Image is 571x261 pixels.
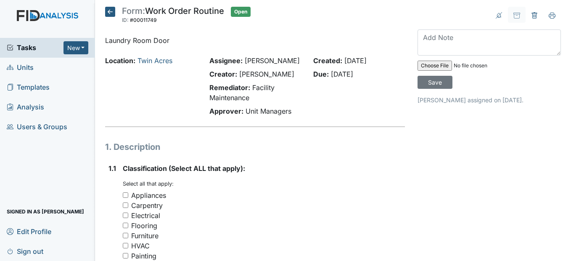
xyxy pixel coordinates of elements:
div: Appliances [131,190,166,200]
div: Flooring [131,221,157,231]
p: [PERSON_NAME] assigned on [DATE]. [418,96,561,104]
button: New [63,41,89,54]
strong: Assignee: [209,56,243,65]
span: Signed in as [PERSON_NAME] [7,205,84,218]
input: Painting [123,253,128,258]
strong: Remediator: [209,83,250,92]
span: [DATE] [331,70,353,78]
span: ID: [122,17,129,23]
a: Twin Acres [137,56,172,65]
input: Carpentry [123,202,128,208]
span: Classification (Select ALL that apply): [123,164,245,173]
span: Users & Groups [7,120,67,133]
div: Carpentry [131,200,163,210]
span: #00011749 [130,17,157,23]
h1: 1. Description [105,141,404,153]
div: Work Order Routine [122,7,224,25]
label: 1.1 [108,163,116,173]
p: Laundry Room Door [105,35,404,45]
span: [PERSON_NAME] [239,70,294,78]
strong: Created: [313,56,342,65]
div: HVAC [131,241,150,251]
strong: Location: [105,56,135,65]
span: [DATE] [344,56,367,65]
span: Open [231,7,251,17]
span: [PERSON_NAME] [245,56,300,65]
input: Furniture [123,233,128,238]
span: Units [7,61,34,74]
span: Templates [7,81,50,94]
span: Analysis [7,101,44,114]
span: Form: [122,6,145,16]
span: Unit Managers [246,107,291,115]
strong: Approver: [209,107,243,115]
input: Flooring [123,223,128,228]
div: Furniture [131,231,159,241]
strong: Due: [313,70,329,78]
input: Electrical [123,213,128,218]
div: Electrical [131,210,160,221]
input: Save [418,76,452,89]
span: Sign out [7,245,43,258]
strong: Creator: [209,70,237,78]
div: Painting [131,251,156,261]
input: Appliances [123,192,128,198]
a: Tasks [7,43,63,53]
input: HVAC [123,243,128,248]
span: Edit Profile [7,225,51,238]
small: Select all that apply: [123,181,174,187]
